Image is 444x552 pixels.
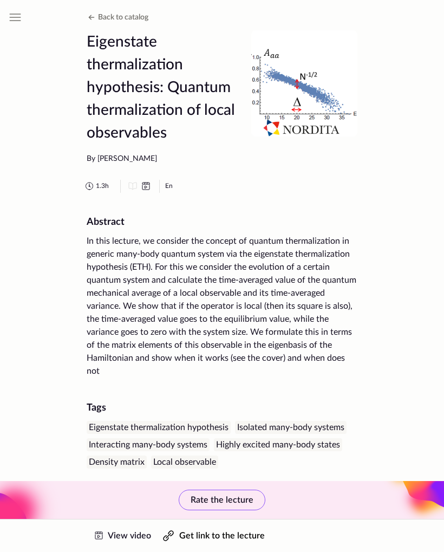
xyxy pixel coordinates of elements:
div: Density matrix [87,456,147,469]
div: Highly excited many-body states [214,438,342,451]
button: Get link to the lecture [156,519,270,552]
button: Back to catalog [85,11,148,24]
div: Interacting many-body systems [87,438,210,451]
div: Eigenstate thermalization hypothesis [87,421,231,434]
span: 1.3 h [96,181,109,191]
a: View video [87,519,156,552]
h1: Eigenstate thermalization hypothesis: Quantum thermalization of local observables [87,30,238,144]
div: By [PERSON_NAME] [87,154,238,165]
span: Back to catalog [98,14,148,21]
div: Tags [87,401,357,414]
span: Get link to the lecture [179,531,265,540]
div: Isolated many-body systems [235,421,347,434]
div: Local observable [151,456,218,469]
div: In this lecture, we consider the concept of quantum thermalization in generic many-body quantum s... [87,235,357,378]
h2: Abstract [87,217,357,229]
span: View video [108,531,151,540]
abbr: English [165,183,173,189]
button: Rate the lecture [179,490,265,510]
